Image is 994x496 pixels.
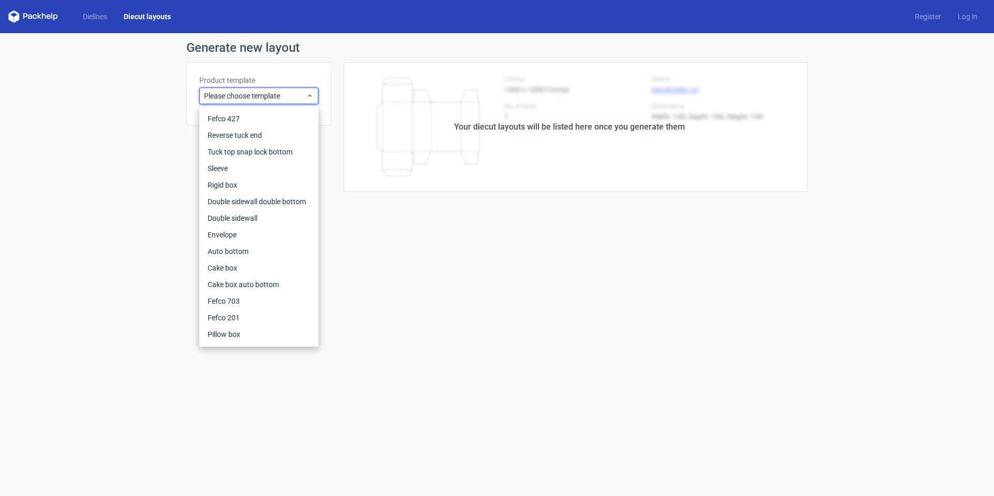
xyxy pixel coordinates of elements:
a: Log in [949,11,986,22]
div: Cake box [203,260,314,276]
div: Tuck top snap lock bottom [203,144,314,160]
div: Fefco 201 [203,309,314,326]
div: Pillow box [203,326,314,343]
div: Envelope [203,226,314,243]
div: Your diecut layouts will be listed here once you generate them [454,121,685,133]
a: Register [907,11,949,22]
div: Double sidewall [203,210,314,226]
label: Product template [199,75,318,86]
div: Fefco 703 [203,293,314,309]
h1: Generate new layout [186,41,808,54]
div: Reverse tuck end [203,127,314,144]
div: Sleeve [203,160,314,177]
div: Double sidewall double bottom [203,193,314,210]
div: Fefco 427 [203,110,314,127]
div: Auto bottom [203,243,314,260]
div: Rigid box [203,177,314,193]
a: Dielines [75,11,115,22]
span: Please choose template [204,91,306,101]
a: Diecut layouts [115,11,179,22]
div: Cake box auto bottom [203,276,314,293]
